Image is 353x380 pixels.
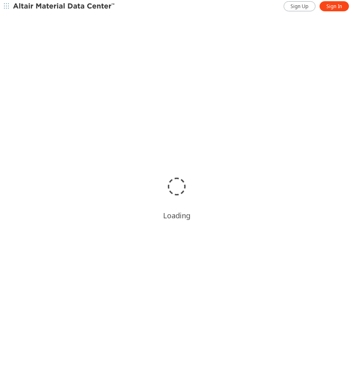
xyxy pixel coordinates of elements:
[284,1,315,11] a: Sign Up
[163,211,190,220] div: Loading
[13,2,116,11] img: Altair Material Data Center
[290,3,309,10] span: Sign Up
[326,3,342,10] span: Sign In
[320,1,349,11] a: Sign In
